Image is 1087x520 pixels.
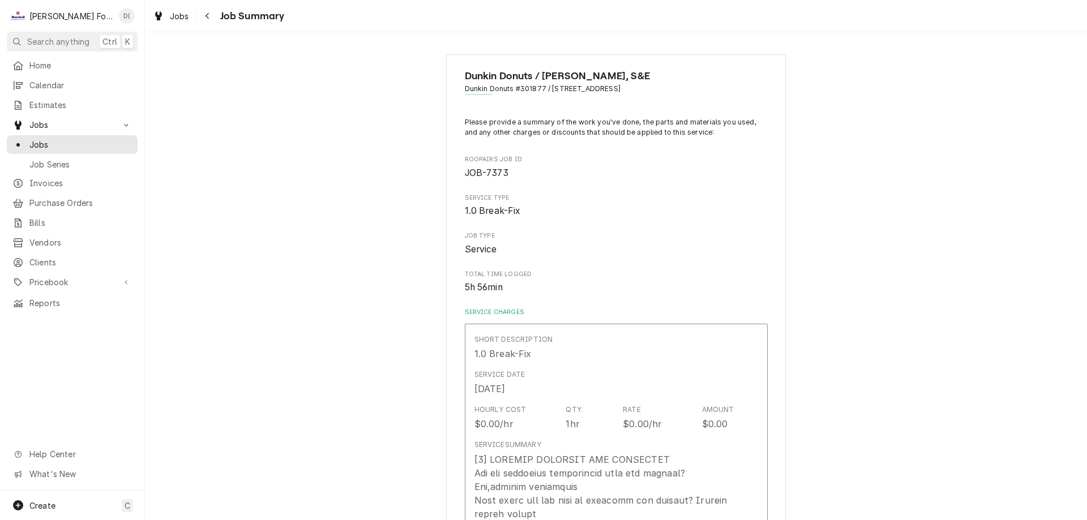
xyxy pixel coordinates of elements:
[474,440,541,450] div: Service Summary
[7,273,138,291] a: Go to Pricebook
[474,334,553,345] div: Short Description
[465,231,768,256] div: Job Type
[566,417,579,431] div: 1hr
[125,500,130,512] span: C
[623,417,662,431] div: $0.00/hr
[170,10,189,22] span: Jobs
[148,7,194,25] a: Jobs
[7,253,138,272] a: Clients
[465,155,768,179] div: Roopairs Job ID
[29,197,132,209] span: Purchase Orders
[29,448,131,460] span: Help Center
[474,405,527,415] div: Hourly Cost
[29,237,132,248] span: Vendors
[465,204,768,218] span: Service Type
[474,417,513,431] div: $0.00/hr
[474,347,532,360] div: 1.0 Break-Fix
[29,158,132,170] span: Job Series
[29,217,132,229] span: Bills
[29,59,132,71] span: Home
[7,294,138,312] a: Reports
[465,194,768,218] div: Service Type
[474,382,506,396] div: [DATE]
[702,405,734,415] div: Amount
[7,115,138,134] a: Go to Jobs
[10,8,26,24] div: M
[29,501,55,510] span: Create
[217,8,285,24] span: Job Summary
[29,119,115,131] span: Jobs
[465,270,768,294] div: Total Time Logged
[465,308,768,317] label: Service Charges
[465,166,768,180] span: Roopairs Job ID
[29,256,132,268] span: Clients
[465,282,503,293] span: 5h 56min
[29,139,132,151] span: Jobs
[29,79,132,91] span: Calendar
[702,417,728,431] div: $0.00
[465,84,768,94] span: Address
[29,99,132,111] span: Estimates
[7,76,138,94] a: Calendar
[465,270,768,279] span: Total Time Logged
[566,405,583,415] div: Qty.
[7,445,138,463] a: Go to Help Center
[465,244,497,255] span: Service
[29,177,132,189] span: Invoices
[119,8,135,24] div: D(
[465,117,768,138] p: Please provide a summary of the work you've done, the parts and materials you used, and any other...
[465,243,768,256] span: Job Type
[465,68,768,84] span: Name
[7,174,138,192] a: Invoices
[623,405,641,415] div: Rate
[7,465,138,483] a: Go to What's New
[27,36,89,48] span: Search anything
[7,56,138,75] a: Home
[29,297,132,309] span: Reports
[465,231,768,240] span: Job Type
[10,8,26,24] div: Marshall Food Equipment Service's Avatar
[465,167,508,178] span: JOB-7373
[465,194,768,203] span: Service Type
[7,96,138,114] a: Estimates
[125,36,130,48] span: K
[474,369,525,380] div: Service Date
[29,468,131,480] span: What's New
[465,205,521,216] span: 1.0 Break-Fix
[102,36,117,48] span: Ctrl
[7,32,138,51] button: Search anythingCtrlK
[7,194,138,212] a: Purchase Orders
[7,135,138,154] a: Jobs
[465,281,768,294] span: Total Time Logged
[7,213,138,232] a: Bills
[465,155,768,164] span: Roopairs Job ID
[199,7,217,25] button: Navigate back
[7,155,138,174] a: Job Series
[29,276,115,288] span: Pricebook
[465,68,768,103] div: Client Information
[119,8,135,24] div: Derek Testa (81)'s Avatar
[29,10,113,22] div: [PERSON_NAME] Food Equipment Service
[7,233,138,252] a: Vendors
